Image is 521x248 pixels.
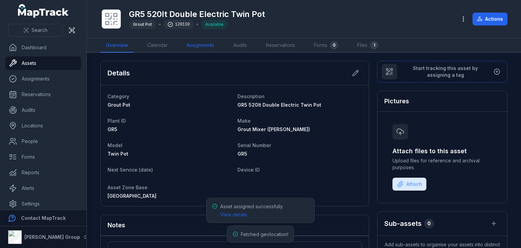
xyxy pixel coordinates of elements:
strong: Contact MapTrack [21,215,66,221]
span: Grout Pot [108,102,130,108]
span: GR5 [237,151,247,157]
button: Start tracking this asset by assigning a tag [377,61,507,83]
a: Assignments [181,38,220,53]
button: Attach [392,178,426,191]
div: 0 [330,41,338,49]
span: Asset Zone Base [108,184,148,190]
a: Assignments [5,72,81,86]
h2: Sub-assets [384,219,422,228]
span: GR5 [108,126,117,132]
a: Overview [100,38,134,53]
span: Fetched geolocation! [241,231,288,237]
a: Reservations [5,88,81,101]
a: Alerts [5,181,81,195]
a: Reports [5,166,81,179]
h1: GR5 520lt Double Electric Twin Pot [129,9,265,20]
span: GR5 520lt Double Electric Twin Pot [237,102,321,108]
span: Asset assigned successfully [220,203,283,217]
a: People [5,135,81,148]
span: Description [237,93,265,99]
div: 120110 [163,20,194,29]
span: Category [108,93,129,99]
button: Search [8,24,63,37]
span: Next Service (date) [108,167,153,173]
h3: Pictures [384,96,409,106]
h2: Details [108,68,130,78]
strong: [PERSON_NAME] Group [24,234,80,240]
span: [GEOGRAPHIC_DATA] [108,193,156,199]
h3: Attach files to this asset [392,146,492,156]
a: Audits [5,103,81,117]
h3: Notes [108,220,125,230]
div: 0 [424,219,434,228]
span: Serial Number [237,142,271,148]
span: Grout Mixer ([PERSON_NAME]) [237,126,310,132]
a: Calendar [142,38,173,53]
span: Upload files for reference and archival purposes. [392,157,492,171]
a: Settings [5,197,81,211]
a: Forms [5,150,81,164]
span: Search [32,27,47,34]
button: Actions [472,13,507,25]
span: Plant ID [108,118,126,124]
div: Available [201,20,228,29]
div: 1 [370,41,378,49]
a: View details [220,211,247,218]
span: Grout Pot [133,22,152,27]
a: Locations [5,119,81,132]
a: Assets [5,56,81,70]
span: Twin Pot [108,151,128,157]
a: Forms0 [309,38,344,53]
span: Start tracking this asset by assigning a tag [403,65,488,78]
a: Dashboard [5,41,81,54]
a: Audits [228,38,252,53]
a: Reservations [260,38,301,53]
span: Device ID [237,167,260,173]
a: MapTrack [18,4,69,18]
a: Files1 [352,38,384,53]
span: Model [108,142,122,148]
span: Make [237,118,251,124]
